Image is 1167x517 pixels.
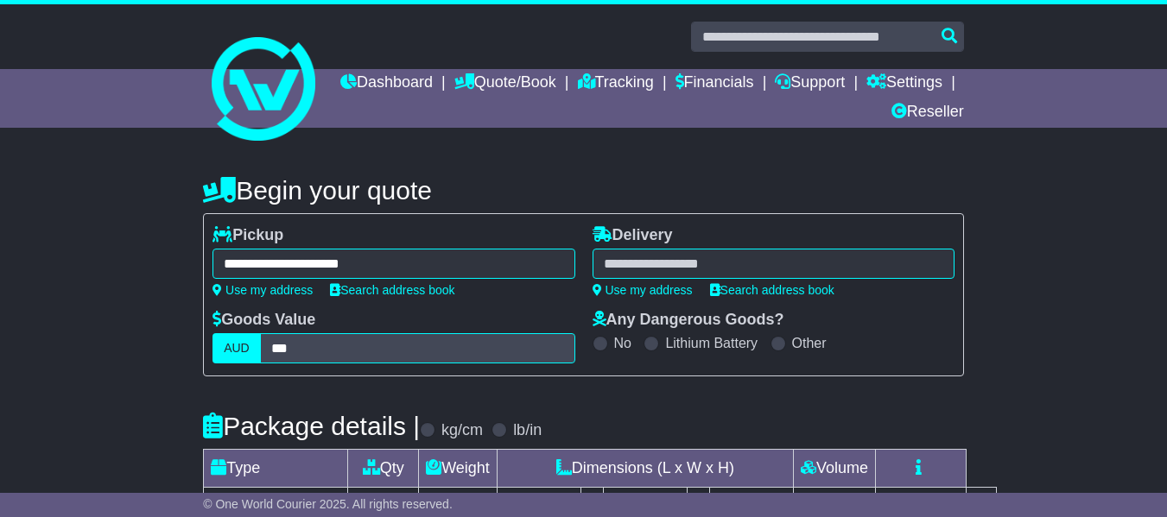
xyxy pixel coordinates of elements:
h4: Begin your quote [203,176,964,205]
h4: Package details | [203,412,420,440]
a: Tracking [578,69,654,98]
td: Dimensions (L x W x H) [497,450,793,488]
a: Search address book [710,283,834,297]
label: Other [792,335,827,351]
label: Delivery [593,226,673,245]
label: No [614,335,631,351]
span: © One World Courier 2025. All rights reserved. [203,497,453,511]
a: Financials [675,69,754,98]
td: Type [204,450,348,488]
label: kg/cm [441,421,483,440]
label: Any Dangerous Goods? [593,311,784,330]
a: Settings [866,69,942,98]
a: Reseller [891,98,964,128]
a: Use my address [593,283,693,297]
td: Qty [348,450,419,488]
td: Weight [419,450,498,488]
a: Search address book [330,283,454,297]
td: Volume [793,450,875,488]
a: Use my address [212,283,313,297]
label: Goods Value [212,311,315,330]
label: AUD [212,333,261,363]
label: lb/in [513,421,542,440]
a: Quote/Book [454,69,556,98]
a: Dashboard [340,69,433,98]
label: Pickup [212,226,283,245]
a: Support [775,69,845,98]
label: Lithium Battery [665,335,758,351]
